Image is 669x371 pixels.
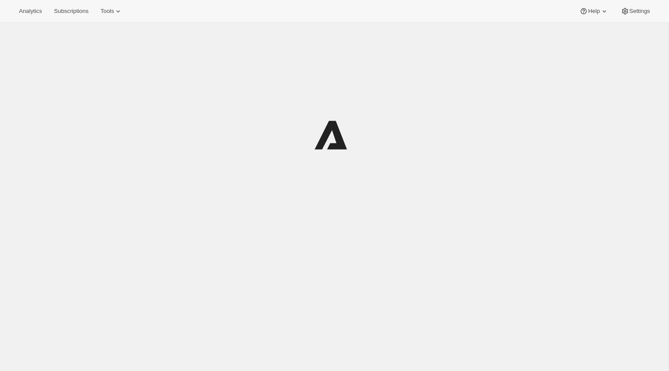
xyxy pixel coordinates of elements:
span: Settings [629,8,650,15]
button: Tools [95,5,128,17]
button: Analytics [14,5,47,17]
span: Subscriptions [54,8,88,15]
button: Help [574,5,613,17]
span: Help [588,8,600,15]
span: Tools [100,8,114,15]
button: Settings [616,5,655,17]
span: Analytics [19,8,42,15]
button: Subscriptions [49,5,94,17]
